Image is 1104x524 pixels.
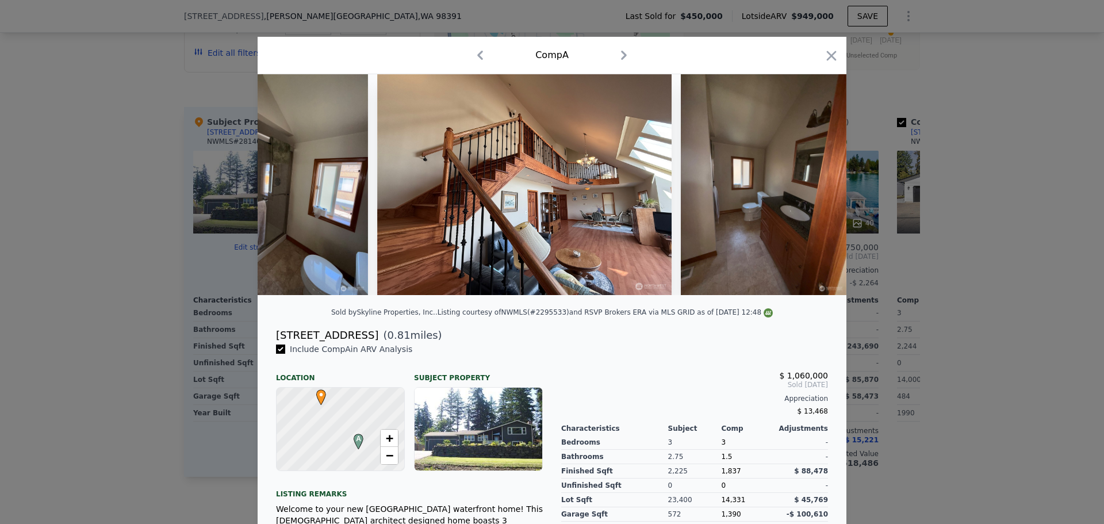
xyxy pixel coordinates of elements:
[561,464,668,479] div: Finished Sqft
[386,448,393,462] span: −
[775,424,828,433] div: Adjustments
[779,371,828,380] span: $ 1,060,000
[668,507,722,522] div: 572
[721,424,775,433] div: Comp
[438,308,773,316] div: Listing courtesy of NWMLS (#2295533) and RSVP Brokers ERA via MLS GRID as of [DATE] 12:48
[561,479,668,493] div: Unfinished Sqft
[351,434,366,444] span: A
[721,510,741,518] span: 1,390
[668,450,722,464] div: 2.75
[313,389,320,396] div: •
[381,430,398,447] a: Zoom in
[331,308,438,316] div: Sold by Skyline Properties, Inc. .
[388,329,411,341] span: 0.81
[775,479,828,493] div: -
[276,364,405,383] div: Location
[202,74,368,295] img: Property Img
[381,447,398,464] a: Zoom out
[561,507,668,522] div: Garage Sqft
[721,496,745,504] span: 14,331
[668,435,722,450] div: 3
[721,467,741,475] span: 1,837
[276,327,378,343] div: [STREET_ADDRESS]
[794,496,828,504] span: $ 45,769
[561,450,668,464] div: Bathrooms
[721,438,726,446] span: 3
[386,431,393,445] span: +
[377,74,672,295] img: Property Img
[668,464,722,479] div: 2,225
[668,424,722,433] div: Subject
[775,435,828,450] div: -
[561,493,668,507] div: Lot Sqft
[764,308,773,318] img: NWMLS Logo
[351,434,358,441] div: A
[414,364,543,383] div: Subject Property
[561,380,828,389] span: Sold [DATE]
[276,480,543,499] div: Listing remarks
[285,345,417,354] span: Include Comp A in ARV Analysis
[378,327,442,343] span: ( miles)
[668,479,722,493] div: 0
[787,510,828,518] span: -$ 100,610
[313,386,329,403] span: •
[794,467,828,475] span: $ 88,478
[798,407,828,415] span: $ 13,468
[775,450,828,464] div: -
[561,435,668,450] div: Bedrooms
[535,48,569,62] div: Comp A
[561,394,828,403] div: Appreciation
[668,493,722,507] div: 23,400
[681,74,846,295] img: Property Img
[721,481,726,489] span: 0
[561,424,668,433] div: Characteristics
[721,450,775,464] div: 1.5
